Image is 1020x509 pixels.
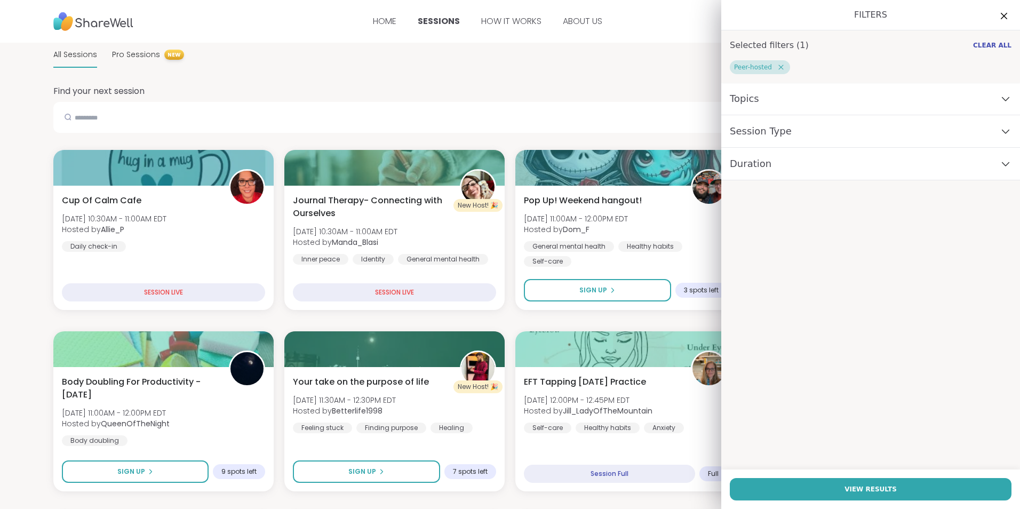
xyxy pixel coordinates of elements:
[62,418,170,429] span: Hosted by
[62,408,170,418] span: [DATE] 11:00AM - 12:00PM EDT
[293,376,429,388] span: Your take on the purpose of life
[524,405,652,416] span: Hosted by
[293,237,397,248] span: Hosted by
[62,224,166,235] span: Hosted by
[62,376,217,401] span: Body Doubling For Productivity - [DATE]
[730,156,771,171] span: Duration
[332,405,382,416] b: Betterlife1998
[563,405,652,416] b: Jill_LadyOfTheMountain
[730,91,759,106] span: Topics
[356,423,426,433] div: Finding purpose
[692,352,726,385] img: Jill_LadyOfTheMountain
[53,49,97,60] span: All Sessions
[684,286,719,295] span: 3 spots left
[481,15,541,27] a: HOW IT WORKS
[644,423,684,433] div: Anxiety
[524,213,628,224] span: [DATE] 11:00AM - 12:00PM EDT
[332,237,378,248] b: Manda_Blasi
[53,85,145,98] h2: Find your next session
[524,224,628,235] span: Hosted by
[418,15,460,27] a: SESSIONS
[101,224,124,235] b: Allie_P
[730,9,1011,21] h1: Filters
[112,49,160,60] span: Pro Sessions
[461,171,495,204] img: Manda_Blasi
[461,352,495,385] img: Betterlife1998
[53,7,133,36] img: ShareWell Nav Logo
[62,460,209,483] button: Sign Up
[348,467,376,476] span: Sign Up
[524,423,571,433] div: Self-care
[62,213,166,224] span: [DATE] 10:30AM - 11:00AM EDT
[708,470,719,478] span: Full
[62,435,127,446] div: Body doubling
[230,171,264,204] img: Allie_P
[62,194,141,207] span: Cup Of Calm Cafe
[730,39,809,52] h1: Selected filters ( 1 )
[576,423,640,433] div: Healthy habits
[973,41,1011,50] span: Clear All
[730,478,1011,500] button: View Results
[293,254,348,265] div: Inner peace
[62,241,126,252] div: Daily check-in
[293,423,352,433] div: Feeling stuck
[524,395,652,405] span: [DATE] 12:00PM - 12:45PM EDT
[524,256,571,267] div: Self-care
[293,460,440,483] button: Sign Up
[453,199,503,212] div: New Host! 🎉
[524,194,642,207] span: Pop Up! Weekend hangout!
[563,15,602,27] a: ABOUT US
[221,467,257,476] span: 9 spots left
[293,405,396,416] span: Hosted by
[398,254,488,265] div: General mental health
[117,467,145,476] span: Sign Up
[692,171,726,204] img: Dom_F
[453,380,503,393] div: New Host! 🎉
[524,465,695,483] div: Session Full
[618,241,682,252] div: Healthy habits
[353,254,394,265] div: Identity
[730,124,792,139] span: Session Type
[62,283,265,301] div: SESSION LIVE
[373,15,396,27] a: HOME
[844,484,897,494] span: View Results
[453,467,488,476] span: 7 spots left
[563,224,589,235] b: Dom_F
[734,63,772,71] span: Peer-hosted
[293,395,396,405] span: [DATE] 11:30AM - 12:30PM EDT
[524,376,646,388] span: EFT Tapping [DATE] Practice
[524,279,671,301] button: Sign Up
[431,423,473,433] div: Healing
[293,226,397,237] span: [DATE] 10:30AM - 11:00AM EDT
[101,418,170,429] b: QueenOfTheNight
[293,194,448,220] span: Journal Therapy- Connecting with Ourselves
[164,50,184,60] span: NEW
[524,241,614,252] div: General mental health
[293,283,496,301] div: SESSION LIVE
[230,352,264,385] img: QueenOfTheNight
[579,285,607,295] span: Sign Up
